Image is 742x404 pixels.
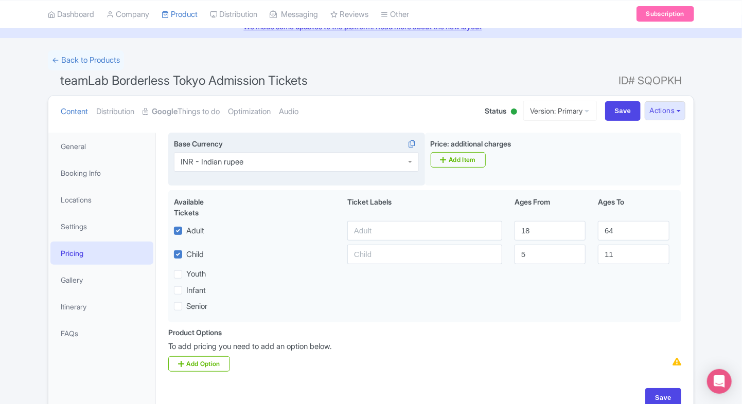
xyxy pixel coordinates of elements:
[96,96,134,128] a: Distribution
[143,96,220,128] a: GoogleThings to do
[431,152,486,168] a: Add Item
[186,268,206,280] label: Youth
[509,104,519,120] div: Active
[48,50,124,70] a: ← Back to Products
[50,268,153,291] a: Gallery
[50,188,153,211] a: Locations
[60,73,308,88] span: teamLab Borderless Tokyo Admission Tickets
[279,96,298,128] a: Audio
[186,285,206,297] label: Infant
[186,249,204,261] label: Child
[152,106,178,118] strong: Google
[168,356,230,372] a: Add Option
[508,196,592,218] div: Ages From
[619,70,682,91] span: ID# SQOPKH
[181,157,243,167] div: INR - Indian rupee
[347,221,502,241] input: Adult
[168,341,681,353] p: To add pricing you need to add an option below.
[186,301,207,313] label: Senior
[168,327,222,338] div: Product Options
[50,161,153,185] a: Booking Info
[50,295,153,318] a: Itinerary
[50,242,153,265] a: Pricing
[174,196,229,218] div: Available Tickets
[341,196,508,218] div: Ticket Labels
[637,6,694,22] a: Subscription
[186,225,204,237] label: Adult
[707,369,732,394] div: Open Intercom Messenger
[228,96,271,128] a: Optimization
[174,139,223,148] span: Base Currency
[431,138,511,149] label: Price: additional charges
[50,135,153,158] a: General
[605,101,641,121] input: Save
[50,322,153,345] a: FAQs
[485,105,507,116] span: Status
[61,96,88,128] a: Content
[592,196,675,218] div: Ages To
[645,101,685,120] button: Actions
[347,245,502,264] input: Child
[523,101,597,121] a: Version: Primary
[50,215,153,238] a: Settings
